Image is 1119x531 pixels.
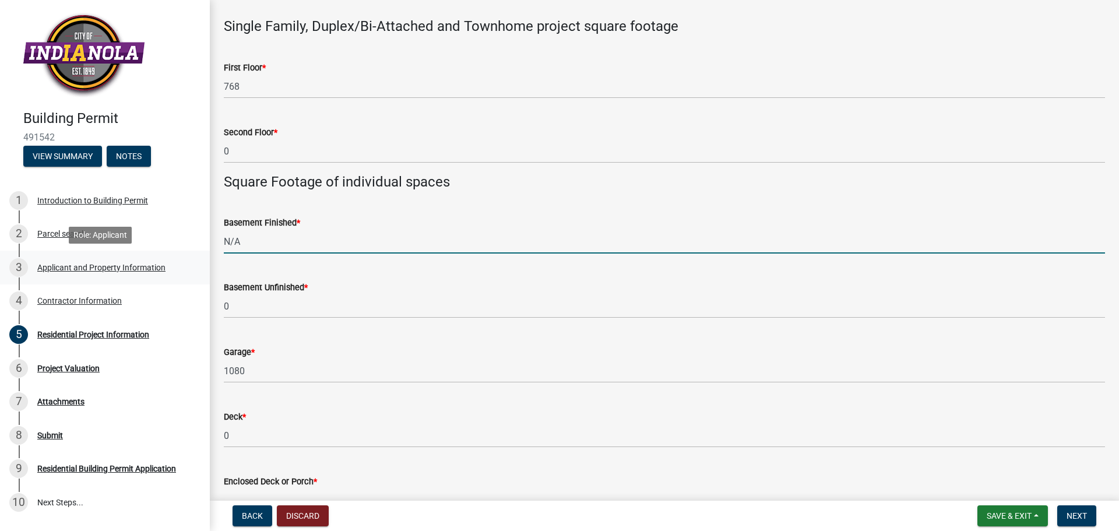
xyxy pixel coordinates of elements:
[987,511,1032,521] span: Save & Exit
[37,364,100,372] div: Project Valuation
[224,64,266,72] label: First Floor
[9,224,28,243] div: 2
[224,174,1105,191] h4: Square Footage of individual spaces
[23,146,102,167] button: View Summary
[37,263,166,272] div: Applicant and Property Information
[1057,505,1096,526] button: Next
[37,398,85,406] div: Attachments
[9,191,28,210] div: 1
[69,227,132,244] div: Role: Applicant
[224,18,1105,35] h4: Single Family, Duplex/Bi-Attached and Townhome project square footage
[23,110,200,127] h4: Building Permit
[107,146,151,167] button: Notes
[23,132,186,143] span: 491542
[9,426,28,445] div: 8
[233,505,272,526] button: Back
[9,359,28,378] div: 6
[23,12,145,98] img: City of Indianola, Iowa
[23,152,102,161] wm-modal-confirm: Summary
[9,325,28,344] div: 5
[37,465,176,473] div: Residential Building Permit Application
[37,330,149,339] div: Residential Project Information
[37,230,86,238] div: Parcel search
[107,152,151,161] wm-modal-confirm: Notes
[37,431,63,439] div: Submit
[9,493,28,512] div: 10
[224,413,246,421] label: Deck
[9,459,28,478] div: 9
[37,196,148,205] div: Introduction to Building Permit
[224,478,317,486] label: Enclosed Deck or Porch
[224,129,277,137] label: Second Floor
[9,258,28,277] div: 3
[242,511,263,521] span: Back
[224,219,300,227] label: Basement Finished
[9,392,28,411] div: 7
[1067,511,1087,521] span: Next
[977,505,1048,526] button: Save & Exit
[9,291,28,310] div: 4
[224,349,255,357] label: Garage
[277,505,329,526] button: Discard
[37,297,122,305] div: Contractor Information
[224,284,308,292] label: Basement Unfinished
